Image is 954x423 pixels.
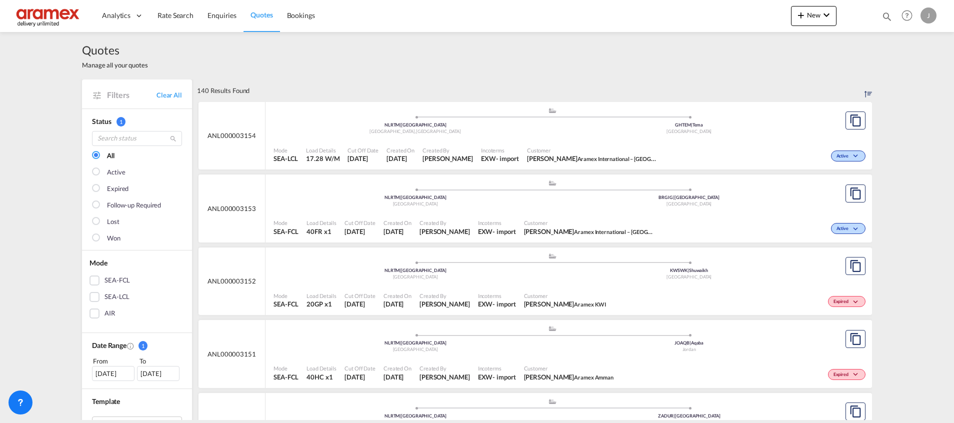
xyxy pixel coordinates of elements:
md-icon: assets/icons/custom/copyQuote.svg [849,405,861,417]
span: Mode [273,364,298,372]
span: [GEOGRAPHIC_DATA] [393,274,438,279]
span: Cut Off Date [347,146,378,154]
span: Cut Off Date [344,292,375,299]
span: | [399,267,401,273]
span: Incoterms [478,219,516,226]
span: Load Details [306,219,336,226]
span: Janice Camporaso [422,154,473,163]
span: Customer [527,146,657,154]
span: Zeina Alsouqi Aramex Amman [524,372,614,381]
span: Load Details [306,292,336,299]
md-icon: assets/icons/custom/ship-fill.svg [546,108,558,113]
span: Date Range [92,341,126,349]
md-checkbox: SEA-LCL [89,292,184,302]
span: 17 Sep 2025 [344,372,375,381]
md-icon: icon-magnify [169,135,177,142]
span: Load Details [306,146,339,154]
span: | [399,194,401,200]
span: SEA-FCL [273,372,298,381]
span: NLRTM [GEOGRAPHIC_DATA] [384,194,446,200]
span: Mode [273,292,298,299]
span: Active [836,225,851,232]
span: GHTEM Tema [675,122,703,127]
div: Active [107,167,125,177]
span: 40HC x 1 [306,372,336,381]
span: Incoterms [478,364,516,372]
div: All [107,151,114,161]
span: 17 Sep 2025 [383,299,411,308]
div: J [920,7,936,23]
span: Created On [383,219,411,226]
span: Created By [422,146,473,154]
span: ANL000003152 [207,276,256,285]
div: ANL000003154 assets/icons/custom/ship-fill.svgassets/icons/custom/roll-o-plane.svgOriginPort of R... [198,102,872,170]
div: icon-magnify [881,11,892,26]
div: AIR [104,308,115,318]
span: New [795,11,832,19]
span: | [399,122,401,127]
span: | [691,122,692,127]
md-icon: assets/icons/custom/ship-fill.svg [546,180,558,185]
span: Mode [89,258,107,267]
div: From [92,356,136,366]
span: , [415,128,416,134]
md-icon: assets/icons/custom/copyQuote.svg [849,114,861,126]
div: Help [898,7,920,25]
div: ANL000003153 assets/icons/custom/ship-fill.svgassets/icons/custom/roll-o-plane.svgOriginRotterdam... [198,174,872,242]
button: Copy Quote [845,184,865,202]
span: Mohamed Bazil Khan Aramex International – Dubai, UAE [524,227,654,236]
span: [GEOGRAPHIC_DATA] [393,346,438,352]
span: Filters [107,89,156,100]
md-icon: assets/icons/custom/copyQuote.svg [849,333,861,345]
md-icon: icon-magnify [881,11,892,22]
span: [GEOGRAPHIC_DATA] [666,201,711,206]
span: JOAQB Aqaba [674,340,703,345]
div: Follow-up Required [107,200,161,210]
span: Aramex Amman [574,374,613,380]
span: Aramex International – [GEOGRAPHIC_DATA], [GEOGRAPHIC_DATA] [577,154,744,162]
span: Mode [273,146,298,154]
div: Change Status Here [831,150,865,161]
md-checkbox: AIR [89,308,184,318]
span: ANL000003154 [207,131,256,140]
span: 17 Sep 2025 [383,227,411,236]
span: 40FR x 1 [306,227,336,236]
button: Copy Quote [845,111,865,129]
span: Customer [524,364,614,372]
md-icon: icon-chevron-down [851,226,863,232]
span: Active [836,153,851,160]
span: Quotes [250,10,272,19]
span: 20GP x 1 [306,299,336,308]
div: EXW import [478,227,516,236]
span: Faida Kutty Aramex KWI [524,299,606,308]
span: ANL000003153 [207,204,256,213]
span: Analytics [102,10,130,20]
span: 17 Sep 2025 [347,154,378,163]
span: Cut Off Date [344,364,375,372]
span: ZADUR [GEOGRAPHIC_DATA] [658,413,720,418]
button: Copy Quote [845,402,865,420]
div: Change Status Here [831,223,865,234]
button: Copy Quote [845,330,865,348]
span: Aramex International – [GEOGRAPHIC_DATA], [GEOGRAPHIC_DATA] [574,227,741,235]
span: Janice Camporaso [419,299,470,308]
span: Jordan [682,346,696,352]
button: icon-plus 400-fgNewicon-chevron-down [791,6,836,26]
span: 17.28 W/M [306,154,339,162]
span: Janice Camporaso [419,372,470,381]
span: ANL000003151 [207,349,256,358]
md-icon: icon-chevron-down [851,372,863,377]
span: Created By [419,219,470,226]
div: ANL000003151 assets/icons/custom/ship-fill.svgassets/icons/custom/roll-o-plane.svgOriginRotterdam... [198,320,872,388]
md-icon: icon-chevron-down [851,299,863,305]
span: Created On [383,292,411,299]
span: Expired [833,371,851,378]
span: | [673,413,675,418]
div: Status 1 [92,116,182,126]
div: SEA-LCL [104,292,129,302]
span: Bookings [287,11,315,19]
div: EXW import [478,372,516,381]
span: Created By [419,292,470,299]
div: 140 Results Found [197,79,249,101]
div: SEA-FCL [104,275,130,285]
